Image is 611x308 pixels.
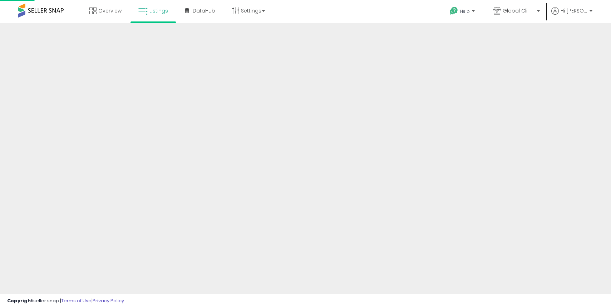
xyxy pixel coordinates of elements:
[503,7,535,14] span: Global Climate Alliance
[7,297,33,304] strong: Copyright
[460,8,470,14] span: Help
[449,6,458,15] i: Get Help
[193,7,215,14] span: DataHub
[98,7,122,14] span: Overview
[551,7,592,23] a: Hi [PERSON_NAME]
[7,298,124,304] div: seller snap | |
[561,7,587,14] span: Hi [PERSON_NAME]
[149,7,168,14] span: Listings
[61,297,92,304] a: Terms of Use
[93,297,124,304] a: Privacy Policy
[444,1,482,23] a: Help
